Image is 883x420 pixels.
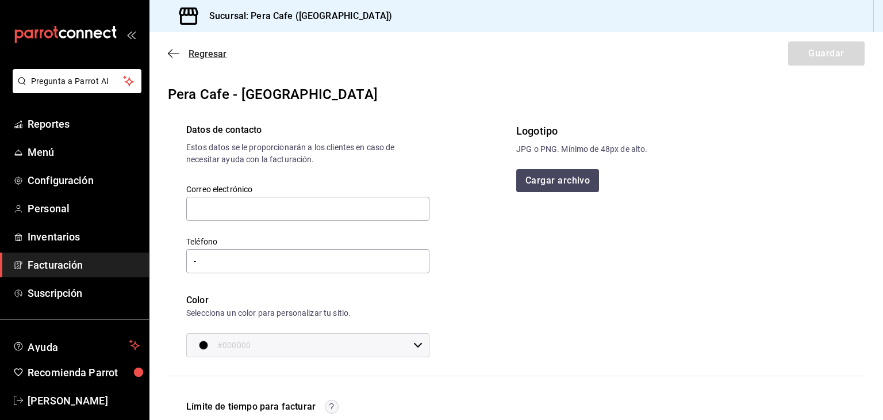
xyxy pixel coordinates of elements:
label: Teléfono [186,238,429,246]
a: Pregunta a Parrot AI [8,83,141,96]
span: Regresar [189,48,226,59]
span: Recomienda Parrot [28,365,140,380]
span: Suscripción [28,285,140,301]
button: Regresar [168,48,226,59]
span: Personal [28,201,140,216]
div: Datos de contacto [186,123,400,137]
div: Estos datos se le proporcionarán a los clientes en caso de necesitar ayuda con la facturación. [186,142,400,166]
span: Ayuda [28,338,125,352]
h3: Sucursal: Pera Cafe ([GEOGRAPHIC_DATA]) [200,9,392,23]
button: Cargar archivo [516,169,599,192]
div: Color [186,293,429,307]
div: Pera Cafe - [GEOGRAPHIC_DATA] [168,84,865,105]
div: Límite de tiempo para facturar [186,399,316,414]
span: Reportes [28,116,140,132]
span: Pregunta a Parrot AI [31,75,124,87]
label: Correo electrónico [186,185,429,193]
button: Pregunta a Parrot AI [13,69,141,93]
span: Inventarios [28,229,140,245]
span: Facturación [28,257,140,273]
div: Logotipo [516,123,846,139]
span: Configuración [28,173,140,188]
span: Menú [28,144,140,160]
div: JPG o PNG. Mínimo de 48px de alto. [516,143,846,155]
button: open_drawer_menu [126,30,136,39]
span: [PERSON_NAME] [28,393,140,408]
div: Selecciona un color para personalizar tu sitio. [186,307,429,319]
